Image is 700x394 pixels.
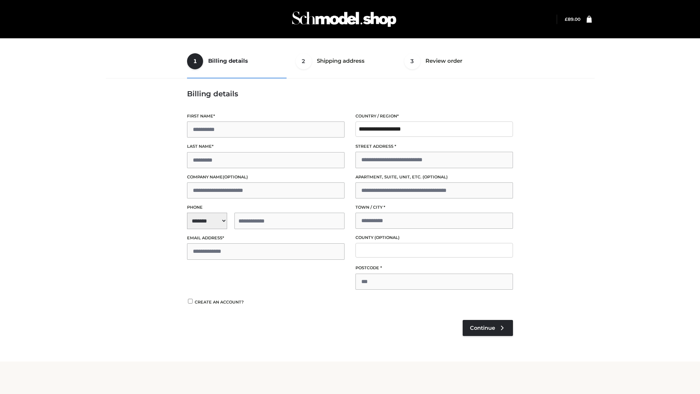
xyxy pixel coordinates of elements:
[187,113,345,120] label: First name
[187,89,513,98] h3: Billing details
[470,325,495,331] span: Continue
[187,299,194,304] input: Create an account?
[187,204,345,211] label: Phone
[187,174,345,181] label: Company name
[355,174,513,181] label: Apartment, suite, unit, etc.
[565,16,580,22] bdi: 89.00
[355,204,513,211] label: Town / City
[355,234,513,241] label: County
[355,143,513,150] label: Street address
[289,5,399,34] img: Schmodel Admin 964
[355,264,513,271] label: Postcode
[187,235,345,242] label: Email address
[195,300,244,305] span: Create an account?
[187,143,345,150] label: Last name
[463,320,513,336] a: Continue
[565,16,568,22] span: £
[565,16,580,22] a: £89.00
[374,235,400,240] span: (optional)
[223,174,248,179] span: (optional)
[355,113,513,120] label: Country / Region
[423,174,448,179] span: (optional)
